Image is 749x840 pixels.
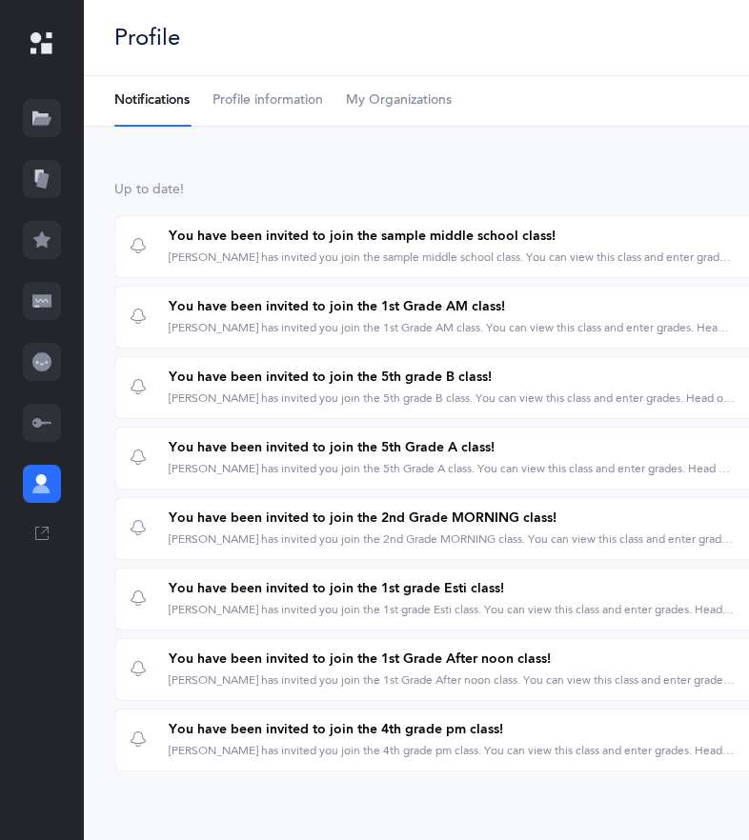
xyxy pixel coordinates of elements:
[169,650,735,670] div: You have been invited to join the 1st Grade After noon class!
[169,580,735,599] div: You have been invited to join the 1st grade Esti class!
[213,91,323,110] span: Profile information
[114,22,180,53] div: Profile
[169,510,735,529] div: You have been invited to join the 2nd Grade MORNING class!
[169,602,735,618] div: [PERSON_NAME] has invited you join the 1st grade Esti class. You can view this class and enter gr...
[169,228,735,247] div: You have been invited to join the sample middle school class!
[169,743,735,759] div: [PERSON_NAME] has invited you join the 4th grade pm class. You can view this class and enter grad...
[114,180,184,200] div: Up to date!
[169,298,735,317] div: You have been invited to join the 1st Grade AM class!
[169,320,735,336] div: [PERSON_NAME] has invited you join the 1st Grade AM class. You can view this class and enter grad...
[169,672,735,689] div: [PERSON_NAME] has invited you join the 1st Grade After noon class. You can view this class and en...
[169,439,735,458] div: You have been invited to join the 5th Grade A class!
[169,369,735,388] div: You have been invited to join the 5th grade B class!
[169,461,735,477] div: [PERSON_NAME] has invited you join the 5th Grade A class. You can view this class and enter grade...
[169,531,735,548] div: [PERSON_NAME] has invited you join the 2nd Grade MORNING class. You can view this class and enter...
[169,250,735,266] div: [PERSON_NAME] has invited you join the sample middle school class. You can view this class and en...
[346,91,452,110] span: My Organizations
[169,390,735,407] div: [PERSON_NAME] has invited you join the 5th grade B class. You can view this class and enter grade...
[169,721,735,740] div: You have been invited to join the 4th grade pm class!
